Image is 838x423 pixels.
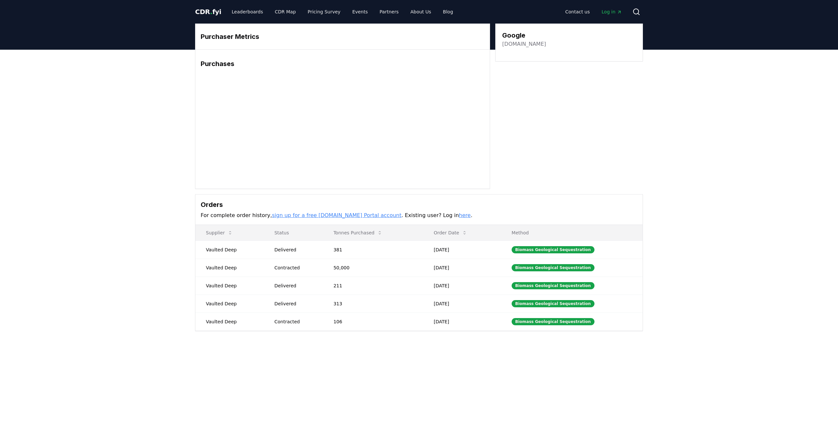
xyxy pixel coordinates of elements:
div: Contracted [274,318,318,325]
nav: Main [560,6,627,18]
a: Partners [374,6,404,18]
a: Pricing Survey [302,6,346,18]
span: Log in [602,8,622,15]
td: 211 [323,277,423,295]
td: 381 [323,241,423,259]
div: Contracted [274,264,318,271]
div: Biomass Geological Sequestration [512,246,594,253]
h3: Orders [201,200,637,210]
td: [DATE] [423,313,501,330]
h3: Purchases [201,59,484,69]
div: Delivered [274,246,318,253]
div: Biomass Geological Sequestration [512,282,594,289]
div: Biomass Geological Sequestration [512,264,594,271]
td: Vaulted Deep [195,313,264,330]
td: Vaulted Deep [195,295,264,313]
div: Biomass Geological Sequestration [512,318,594,325]
a: sign up for a free [DOMAIN_NAME] Portal account [272,212,402,218]
h3: Google [502,30,546,40]
div: Delivered [274,300,318,307]
td: [DATE] [423,277,501,295]
p: Method [506,229,637,236]
button: Order Date [428,226,472,239]
div: Delivered [274,282,318,289]
td: Vaulted Deep [195,241,264,259]
span: . [210,8,212,16]
p: For complete order history, . Existing user? Log in . [201,211,637,219]
td: [DATE] [423,259,501,277]
a: Log in [596,6,627,18]
a: CDR.fyi [195,7,221,16]
td: Vaulted Deep [195,259,264,277]
a: About Us [405,6,436,18]
td: [DATE] [423,241,501,259]
p: Status [269,229,318,236]
a: Contact us [560,6,595,18]
a: Leaderboards [227,6,268,18]
span: CDR fyi [195,8,221,16]
button: Tonnes Purchased [328,226,388,239]
td: 313 [323,295,423,313]
h3: Purchaser Metrics [201,32,484,42]
a: Blog [438,6,458,18]
td: Vaulted Deep [195,277,264,295]
a: Events [347,6,373,18]
td: 50,000 [323,259,423,277]
nav: Main [227,6,458,18]
a: CDR Map [270,6,301,18]
button: Supplier [201,226,238,239]
td: 106 [323,313,423,330]
a: [DOMAIN_NAME] [502,40,546,48]
a: here [459,212,471,218]
div: Biomass Geological Sequestration [512,300,594,307]
td: [DATE] [423,295,501,313]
